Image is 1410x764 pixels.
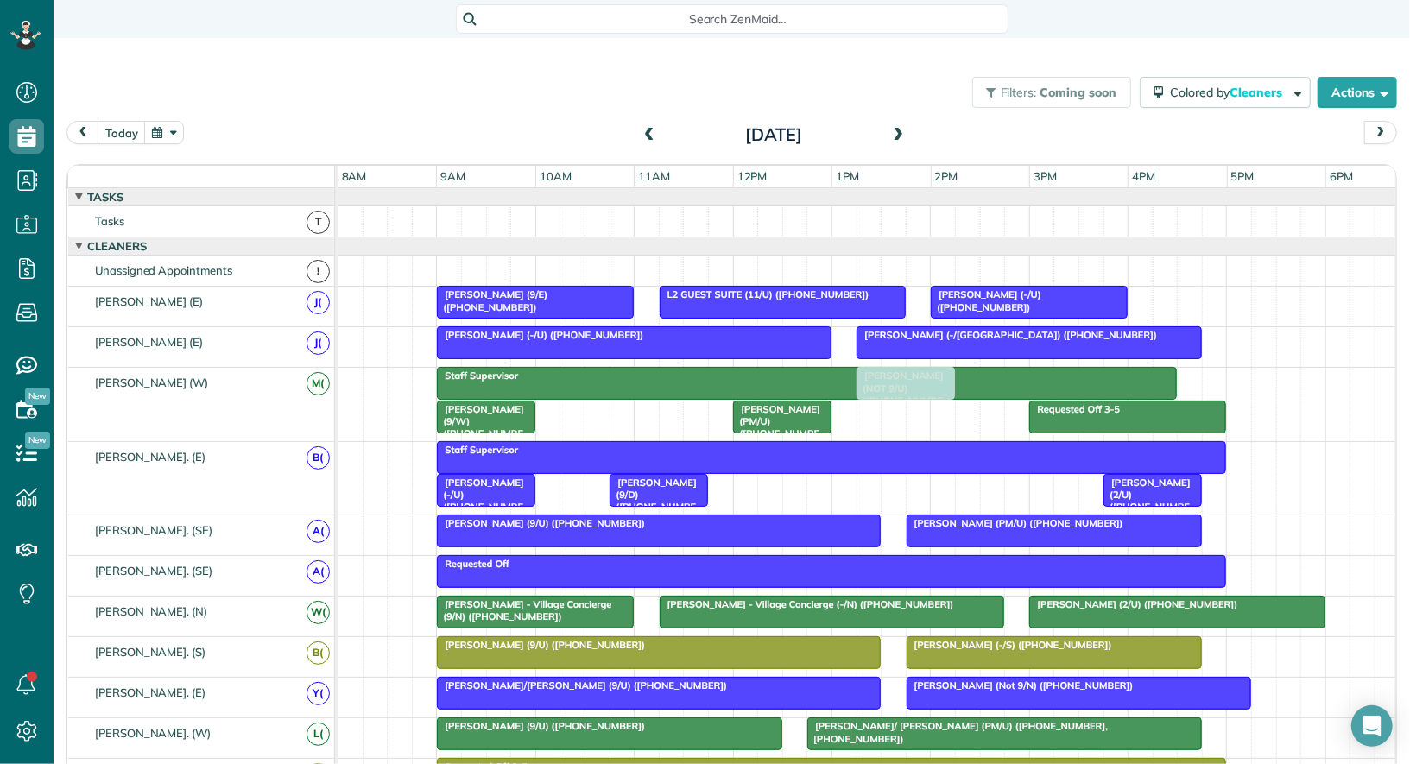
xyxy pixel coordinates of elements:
[307,211,330,234] span: T
[666,125,882,144] h2: [DATE]
[806,720,1108,744] span: [PERSON_NAME]/ [PERSON_NAME] (PM/U) ([PHONE_NUMBER], [PHONE_NUMBER])
[659,288,870,300] span: L2 GUEST SUITE (11/U) ([PHONE_NUMBER])
[436,477,527,551] span: [PERSON_NAME] (-/U) ([PHONE_NUMBER], [PHONE_NUMBER])
[436,369,519,382] span: Staff Supervisor
[307,372,330,395] span: M(
[635,169,673,183] span: 11am
[92,564,216,578] span: [PERSON_NAME]. (SE)
[307,682,330,705] span: Y(
[25,432,50,449] span: New
[307,446,330,470] span: B(
[436,720,646,732] span: [PERSON_NAME] (9/U) ([PHONE_NUMBER])
[84,239,150,253] span: Cleaners
[92,335,206,349] span: [PERSON_NAME] (E)
[932,169,962,183] span: 2pm
[436,444,519,456] span: Staff Supervisor
[436,403,524,452] span: [PERSON_NAME] (9/W) ([PHONE_NUMBER])
[1228,169,1258,183] span: 5pm
[84,190,127,204] span: Tasks
[906,517,1124,529] span: [PERSON_NAME] (PM/U) ([PHONE_NUMBER])
[307,560,330,584] span: A(
[536,169,575,183] span: 10am
[92,523,216,537] span: [PERSON_NAME]. (SE)
[659,598,955,610] span: [PERSON_NAME] - Village Concierge (-/N) ([PHONE_NUMBER])
[436,639,646,651] span: [PERSON_NAME] (9/U) ([PHONE_NUMBER])
[92,604,211,618] span: [PERSON_NAME]. (N)
[1028,403,1121,415] span: Requested Off 3-5
[906,679,1135,691] span: [PERSON_NAME] (Not 9/N) ([PHONE_NUMBER])
[92,450,209,464] span: [PERSON_NAME]. (E)
[930,288,1041,313] span: [PERSON_NAME] (-/U) ([PHONE_NUMBER])
[338,169,370,183] span: 8am
[307,601,330,624] span: W(
[734,169,771,183] span: 12pm
[436,329,644,341] span: [PERSON_NAME] (-/U) ([PHONE_NUMBER])
[437,169,469,183] span: 9am
[436,558,510,570] span: Requested Off
[1103,477,1191,526] span: [PERSON_NAME] (2/U) ([PHONE_NUMBER])
[436,598,611,622] span: [PERSON_NAME] - Village Concierge (9/N) ([PHONE_NUMBER])
[1318,77,1397,108] button: Actions
[906,639,1113,651] span: [PERSON_NAME] (-/S) ([PHONE_NUMBER])
[307,520,330,543] span: A(
[307,260,330,283] span: !
[92,726,214,740] span: [PERSON_NAME]. (W)
[832,169,863,183] span: 1pm
[307,331,330,355] span: J(
[1129,169,1159,183] span: 4pm
[92,294,206,308] span: [PERSON_NAME] (E)
[66,121,99,144] button: prev
[1040,85,1117,100] span: Coming soon
[1001,85,1037,100] span: Filters:
[1030,169,1060,183] span: 3pm
[92,263,236,277] span: Unassigned Appointments
[307,291,330,314] span: J(
[1140,77,1311,108] button: Colored byCleaners
[98,121,146,144] button: today
[92,376,212,389] span: [PERSON_NAME] (W)
[856,369,944,419] span: [PERSON_NAME] (NOT 9/U) ([PHONE_NUMBER])
[609,477,697,526] span: [PERSON_NAME] (9/D) ([PHONE_NUMBER])
[732,403,820,452] span: [PERSON_NAME] (PM/U) ([PHONE_NUMBER])
[1364,121,1397,144] button: next
[92,685,209,699] span: [PERSON_NAME]. (E)
[1230,85,1285,100] span: Cleaners
[92,645,209,659] span: [PERSON_NAME]. (S)
[436,517,646,529] span: [PERSON_NAME] (9/U) ([PHONE_NUMBER])
[856,329,1158,341] span: [PERSON_NAME] (-/[GEOGRAPHIC_DATA]) ([PHONE_NUMBER])
[1028,598,1238,610] span: [PERSON_NAME] (2/U) ([PHONE_NUMBER])
[1170,85,1288,100] span: Colored by
[92,214,128,228] span: Tasks
[25,388,50,405] span: New
[436,288,547,313] span: [PERSON_NAME] (9/E) ([PHONE_NUMBER])
[1351,705,1393,747] div: Open Intercom Messenger
[307,641,330,665] span: B(
[436,679,728,691] span: [PERSON_NAME]/[PERSON_NAME] (9/U) ([PHONE_NUMBER])
[307,723,330,746] span: L(
[1326,169,1356,183] span: 6pm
